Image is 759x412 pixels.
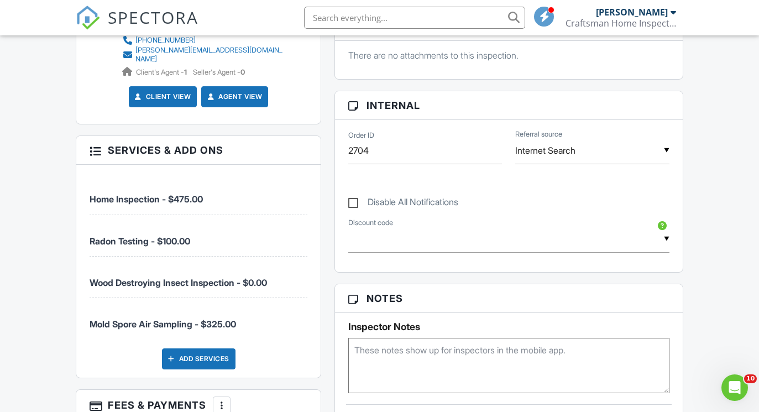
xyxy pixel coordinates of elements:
[162,348,235,369] div: Add Services
[90,257,307,298] li: Service: Wood Destroying Insect Inspection
[90,277,267,288] span: Wood Destroying Insect Inspection - $0.00
[184,68,187,76] strong: 1
[348,131,374,140] label: Order ID
[133,91,191,102] a: Client View
[240,68,245,76] strong: 0
[135,46,287,64] div: [PERSON_NAME][EMAIL_ADDRESS][DOMAIN_NAME]
[348,197,458,211] label: Disable All Notifications
[744,374,757,383] span: 10
[348,49,669,61] p: There are no attachments to this inspection.
[122,35,287,46] a: [PHONE_NUMBER]
[90,319,236,330] span: Mold Spore Air Sampling - $325.00
[90,173,307,215] li: Service: Home Inspection
[90,236,190,247] span: Radon Testing - $100.00
[193,68,245,76] span: Seller's Agent -
[515,129,562,139] label: Referral source
[122,46,287,64] a: [PERSON_NAME][EMAIL_ADDRESS][DOMAIN_NAME]
[76,136,321,165] h3: Services & Add ons
[304,7,525,29] input: Search everything...
[348,321,669,332] h5: Inspector Notes
[76,15,198,38] a: SPECTORA
[108,6,198,29] span: SPECTORA
[90,298,307,339] li: Service: Mold Spore Air Sampling
[566,18,676,29] div: Craftsman Home Inspection Services LLC
[205,91,262,102] a: Agent View
[335,91,683,120] h3: Internal
[76,6,100,30] img: The Best Home Inspection Software - Spectora
[90,194,203,205] span: Home Inspection - $475.00
[136,68,189,76] span: Client's Agent -
[335,284,683,313] h3: Notes
[348,218,393,228] label: Discount code
[596,7,668,18] div: [PERSON_NAME]
[90,215,307,257] li: Service: Radon Testing
[721,374,748,401] iframe: Intercom live chat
